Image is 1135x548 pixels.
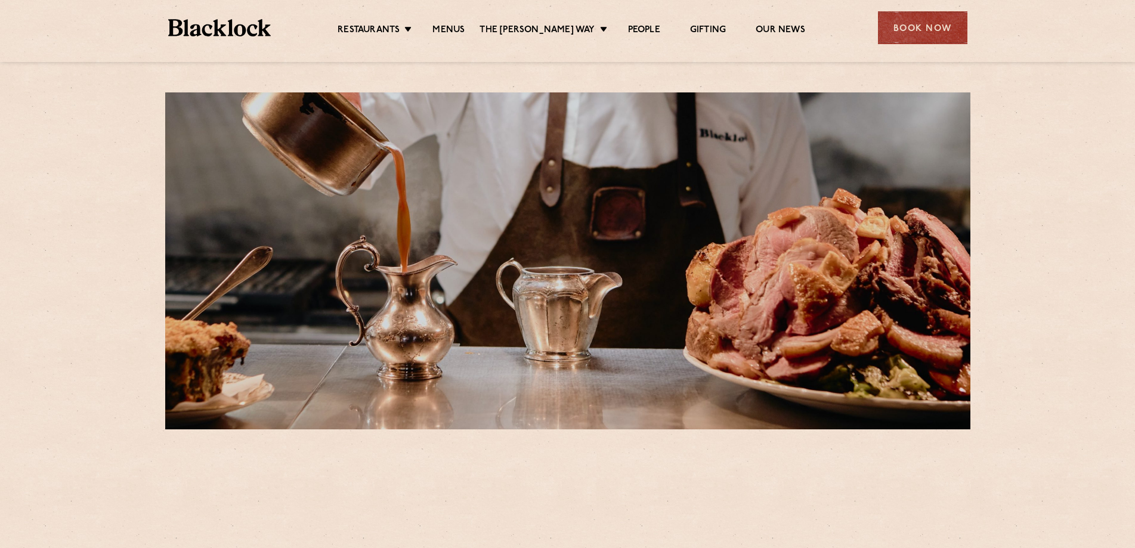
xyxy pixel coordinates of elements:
a: The [PERSON_NAME] Way [480,24,595,38]
a: People [628,24,660,38]
img: BL_Textured_Logo-footer-cropped.svg [168,19,271,36]
a: Menus [432,24,465,38]
a: Restaurants [338,24,400,38]
div: Book Now [878,11,967,44]
a: Gifting [690,24,726,38]
a: Our News [756,24,805,38]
